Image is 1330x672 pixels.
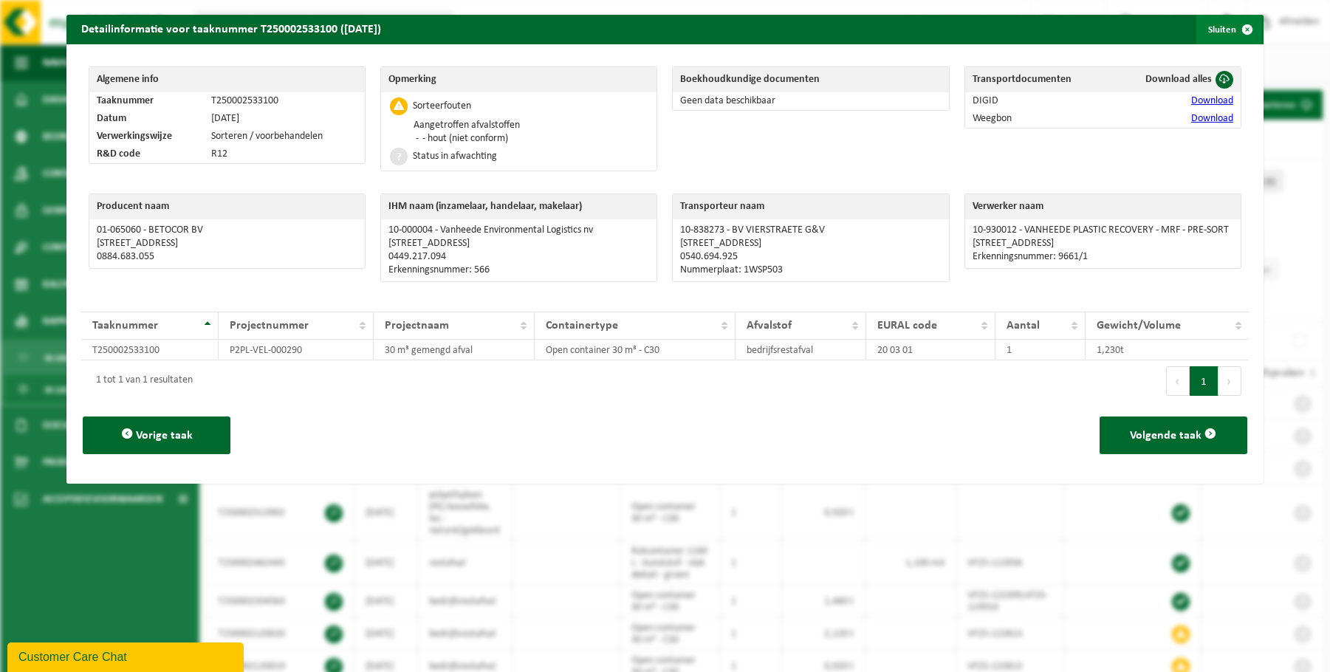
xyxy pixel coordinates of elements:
[413,151,497,162] div: Status in afwachting
[89,110,204,128] td: Datum
[1196,15,1262,44] button: Sluiten
[81,340,219,360] td: T250002533100
[995,340,1086,360] td: 1
[89,128,204,145] td: Verwerkingswijze
[535,340,736,360] td: Open container 30 m³ - C30
[1191,95,1233,106] a: Download
[673,194,948,219] th: Transporteur naam
[680,251,941,263] p: 0540.694.925
[1190,366,1218,396] button: 1
[1145,74,1212,85] span: Download alles
[973,238,1233,250] p: [STREET_ADDRESS]
[89,67,365,92] th: Algemene info
[965,194,1241,219] th: Verwerker naam
[673,67,948,92] th: Boekhoudkundige documenten
[7,640,247,672] iframe: chat widget
[1097,320,1181,332] span: Gewicht/Volume
[1100,416,1247,454] button: Volgende taak
[680,224,941,236] p: 10-838273 - BV VIERSTRAETE G&V
[965,67,1110,92] th: Transportdocumenten
[388,264,649,276] p: Erkenningsnummer: 566
[965,92,1110,110] td: DIGID
[388,251,649,263] p: 0449.217.094
[419,133,520,145] li: - hout (niet conform)
[388,238,649,250] p: [STREET_ADDRESS]
[1130,430,1202,442] span: Volgende taak
[1086,340,1249,360] td: 1,230t
[1218,366,1241,396] button: Next
[381,194,657,219] th: IHM naam (inzamelaar, handelaar, makelaar)
[414,120,520,131] p: Aangetroffen afvalstoffen
[381,67,657,92] th: Opmerking
[866,340,995,360] td: 20 03 01
[89,194,365,219] th: Producent naam
[66,15,396,43] h2: Detailinformatie voor taaknummer T250002533100 ([DATE])
[374,340,535,360] td: 30 m³ gemengd afval
[97,224,357,236] p: 01-065060 - BETOCOR BV
[973,224,1233,236] p: 10-930012 - VANHEEDE PLASTIC RECOVERY - MRF - PRE-SORT
[973,251,1233,263] p: Erkenningsnummer: 9661/1
[877,320,937,332] span: EURAL code
[385,320,449,332] span: Projectnaam
[97,251,357,263] p: 0884.683.055
[219,340,374,360] td: P2PL-VEL-000290
[136,430,193,442] span: Vorige taak
[388,224,649,236] p: 10-000004 - Vanheede Environmental Logistics nv
[1166,366,1190,396] button: Previous
[965,110,1110,128] td: Weegbon
[230,320,309,332] span: Projectnummer
[89,92,204,110] td: Taaknummer
[747,320,792,332] span: Afvalstof
[89,145,204,163] td: R&D code
[413,101,471,112] div: Sorteerfouten
[204,92,365,110] td: T250002533100
[204,128,365,145] td: Sorteren / voorbehandelen
[204,145,365,163] td: R12
[673,92,948,110] td: Geen data beschikbaar
[97,238,357,250] p: [STREET_ADDRESS]
[680,264,941,276] p: Nummerplaat: 1WSP503
[92,320,158,332] span: Taaknummer
[546,320,618,332] span: Containertype
[89,368,193,394] div: 1 tot 1 van 1 resultaten
[680,238,941,250] p: [STREET_ADDRESS]
[204,110,365,128] td: [DATE]
[83,416,230,454] button: Vorige taak
[1007,320,1040,332] span: Aantal
[736,340,866,360] td: bedrijfsrestafval
[1191,113,1233,124] a: Download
